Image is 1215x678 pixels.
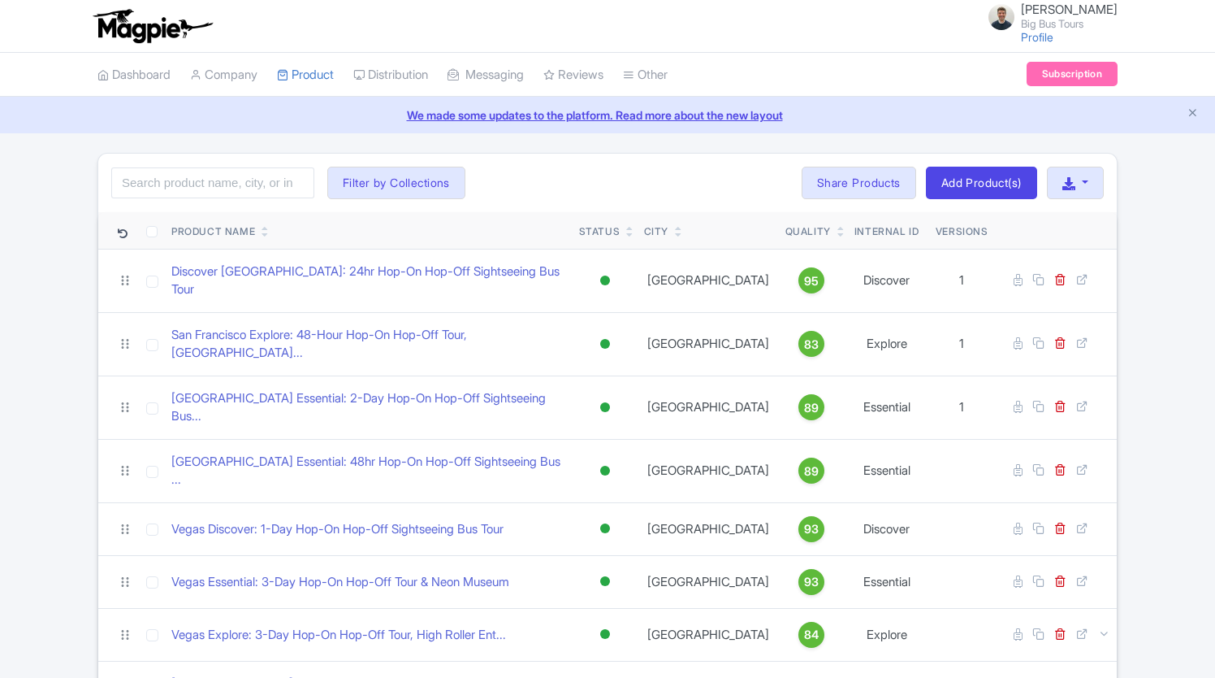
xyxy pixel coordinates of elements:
[111,167,314,198] input: Search product name, city, or interal id
[171,520,504,539] a: Vegas Discover: 1-Day Hop-On Hop-Off Sightseeing Bus Tour
[579,224,620,239] div: Status
[785,331,838,357] a: 83
[171,263,566,299] a: Discover [GEOGRAPHIC_DATA]: 24hr Hop-On Hop-Off Sightseeing Bus Tour
[804,626,819,644] span: 84
[1021,2,1118,17] span: [PERSON_NAME]
[89,8,215,44] img: logo-ab69f6fb50320c5b225c76a69d11143b.png
[845,439,929,502] td: Essential
[1021,19,1118,29] small: Big Bus Tours
[804,399,819,417] span: 89
[638,502,779,555] td: [GEOGRAPHIC_DATA]
[802,167,916,199] a: Share Products
[845,502,929,555] td: Discover
[845,312,929,376] td: Explore
[638,376,779,439] td: [GEOGRAPHIC_DATA]
[785,394,838,420] a: 89
[959,399,964,415] span: 1
[988,4,1014,30] img: digfaj7bfdq63uoecq43.jpg
[597,332,613,356] div: Active
[785,267,838,293] a: 95
[171,626,506,645] a: Vegas Explore: 3-Day Hop-On Hop-Off Tour, High Roller Ent...
[1027,62,1118,86] a: Subscription
[1187,105,1199,124] button: Close announcement
[845,212,929,250] th: Internal ID
[785,224,831,239] div: Quality
[171,389,566,426] a: [GEOGRAPHIC_DATA] Essential: 2-Day Hop-On Hop-Off Sightseeing Bus...
[845,249,929,312] td: Discover
[804,520,819,538] span: 93
[171,573,509,592] a: Vegas Essential: 3-Day Hop-On Hop-Off Tour & Neon Museum
[785,622,838,648] a: 84
[804,463,819,480] span: 89
[638,312,779,376] td: [GEOGRAPHIC_DATA]
[638,555,779,608] td: [GEOGRAPHIC_DATA]
[171,453,566,489] a: [GEOGRAPHIC_DATA] Essential: 48hr Hop-On Hop-Off Sightseeing Bus ...
[597,459,613,483] div: Active
[785,569,838,595] a: 93
[353,53,428,98] a: Distribution
[638,608,779,661] td: [GEOGRAPHIC_DATA]
[785,516,838,542] a: 93
[277,53,334,98] a: Product
[845,555,929,608] td: Essential
[638,439,779,502] td: [GEOGRAPHIC_DATA]
[804,573,819,591] span: 93
[597,623,613,646] div: Active
[190,53,257,98] a: Company
[979,3,1118,29] a: [PERSON_NAME] Big Bus Tours
[597,570,613,593] div: Active
[97,53,171,98] a: Dashboard
[929,212,995,250] th: Versions
[785,458,838,484] a: 89
[804,272,819,290] span: 95
[543,53,603,98] a: Reviews
[171,326,566,363] a: San Francisco Explore: 48-Hour Hop-On Hop-Off Tour, [GEOGRAPHIC_DATA]...
[959,272,964,288] span: 1
[845,608,929,661] td: Explore
[597,517,613,541] div: Active
[926,167,1037,199] a: Add Product(s)
[327,167,465,199] button: Filter by Collections
[1021,30,1053,44] a: Profile
[959,336,964,351] span: 1
[597,396,613,419] div: Active
[623,53,668,98] a: Other
[845,376,929,439] td: Essential
[10,106,1205,124] a: We made some updates to the platform. Read more about the new layout
[638,249,779,312] td: [GEOGRAPHIC_DATA]
[804,336,819,354] span: 83
[171,224,255,239] div: Product Name
[448,53,524,98] a: Messaging
[644,224,668,239] div: City
[597,269,613,293] div: Active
